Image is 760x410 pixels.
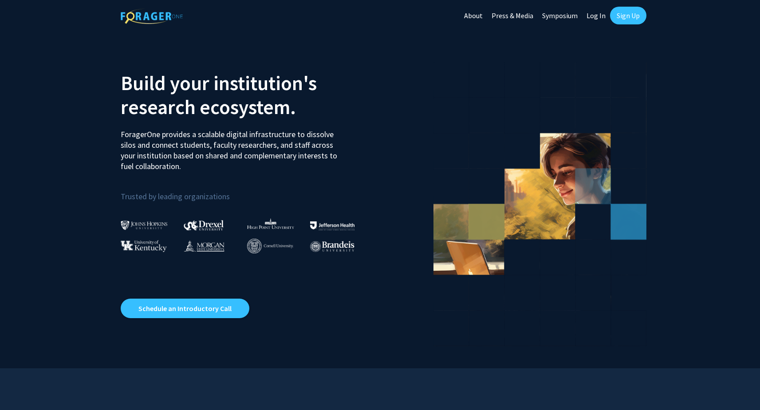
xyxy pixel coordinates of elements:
img: Brandeis University [310,241,354,252]
img: ForagerOne Logo [121,8,183,24]
img: Johns Hopkins University [121,221,168,230]
img: High Point University [247,218,294,229]
a: Opens in a new tab [121,299,249,318]
img: Cornell University [247,239,293,253]
a: Sign Up [610,7,646,24]
p: Trusted by leading organizations [121,179,374,203]
img: Morgan State University [184,240,224,252]
h2: Build your institution's research ecosystem. [121,71,374,119]
img: Thomas Jefferson University [310,221,354,230]
p: ForagerOne provides a scalable digital infrastructure to dissolve silos and connect students, fac... [121,122,343,172]
img: Drexel University [184,220,224,230]
img: University of Kentucky [121,240,167,252]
